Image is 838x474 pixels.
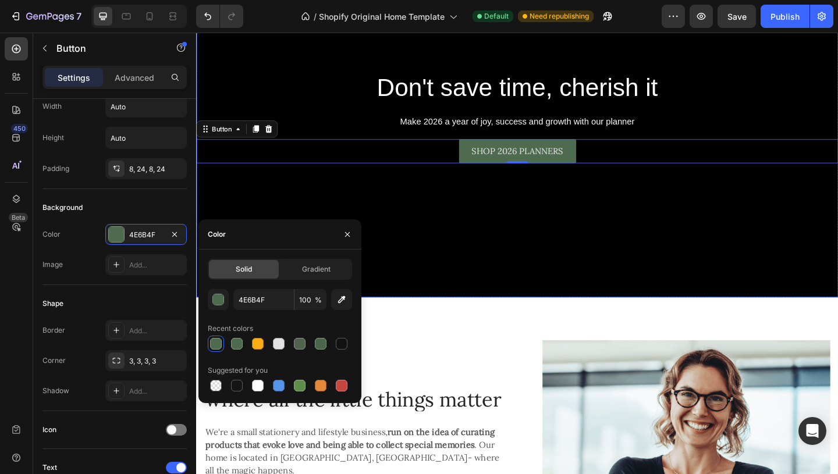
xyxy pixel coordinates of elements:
[106,96,186,117] input: Auto
[233,289,294,310] input: Eg: FFFFFF
[1,89,697,106] p: Make 2026 a year of joy, success and growth with our planner
[484,11,509,22] span: Default
[314,10,317,23] span: /
[76,9,81,23] p: 7
[196,33,838,474] iframe: To enrich screen reader interactions, please activate Accessibility in Grammarly extension settings
[42,325,65,336] div: Border
[300,120,399,137] div: Rich Text Editor. Editing area: main
[208,229,226,240] div: Color
[129,356,184,366] div: 3, 3, 3, 3
[42,229,61,240] div: Color
[42,462,57,473] div: Text
[129,326,184,336] div: Add...
[11,124,28,133] div: 450
[196,5,243,28] div: Undo/Redo
[9,386,340,412] h2: where all the little things matter
[58,72,90,84] p: Settings
[718,5,756,28] button: Save
[798,417,826,445] div: Open Intercom Messenger
[530,11,589,22] span: Need republishing
[129,164,184,174] div: 8, 24, 8, 24
[56,41,155,55] p: Button
[42,425,56,435] div: Icon
[42,355,66,366] div: Corner
[129,386,184,397] div: Add...
[115,72,154,84] p: Advanced
[42,298,63,309] div: Shape
[319,10,445,23] span: Shopify Original Home Template
[129,260,184,270] div: Add...
[208,323,253,334] div: Recent colors
[286,116,413,142] button: <p>SHOP 2026 PLANNERS</p>
[315,295,322,305] span: %
[5,5,87,28] button: 7
[129,230,163,240] div: 4E6B4F
[302,264,331,275] span: Gradient
[42,202,83,213] div: Background
[300,120,399,137] p: SHOP 2026 PLANNERS
[106,127,186,148] input: Auto
[42,163,69,174] div: Padding
[208,365,268,376] div: Suggested for you
[42,101,62,112] div: Width
[42,133,64,143] div: Height
[15,99,41,110] div: Button
[9,213,28,222] div: Beta
[727,12,747,22] span: Save
[42,386,69,396] div: Shadow
[236,264,252,275] span: Solid
[42,259,63,270] div: Image
[770,10,800,23] div: Publish
[761,5,809,28] button: Publish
